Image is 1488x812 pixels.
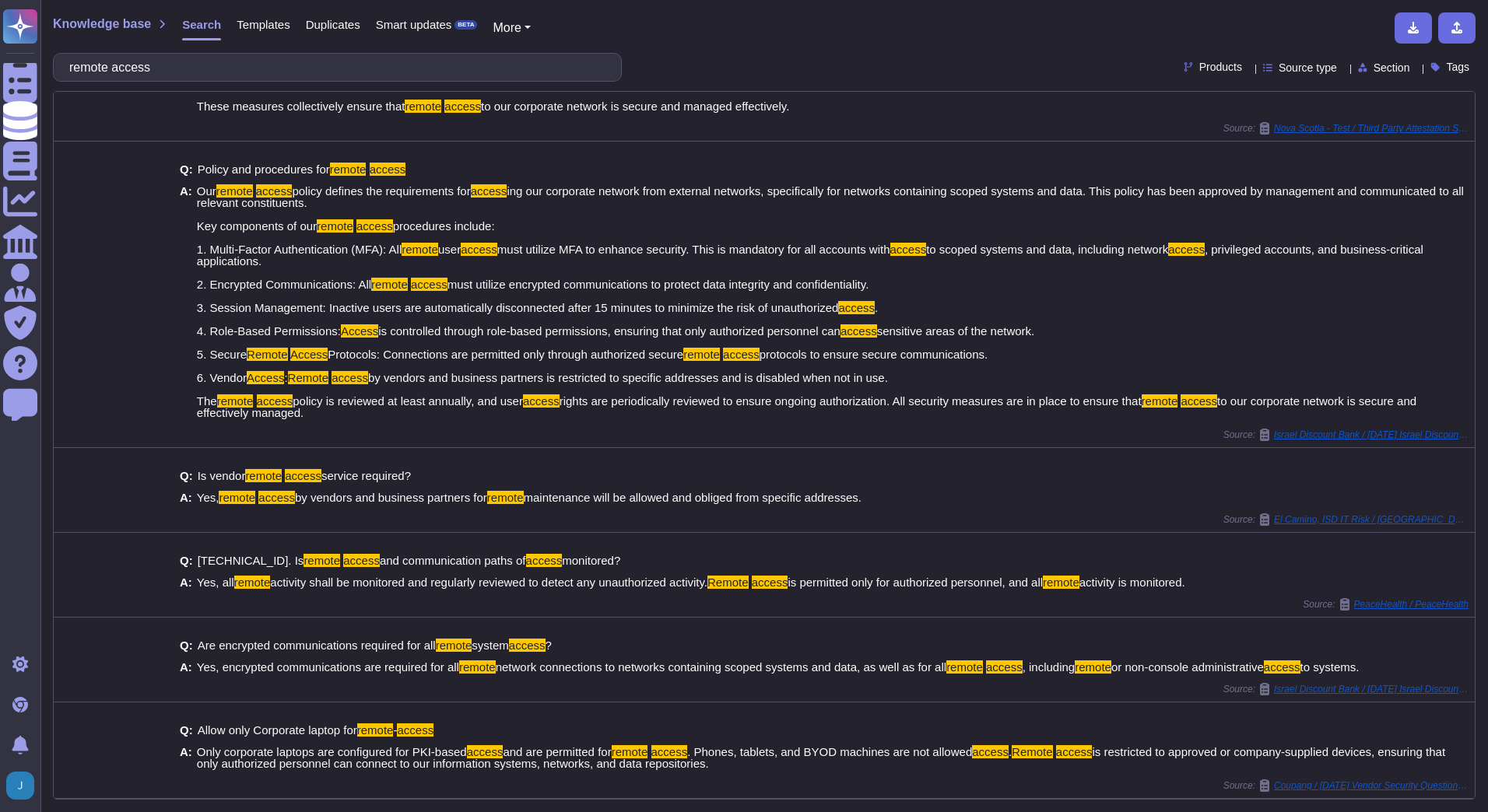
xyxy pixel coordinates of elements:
span: Only corporate laptops are configured for PKI-based [197,745,467,758]
mark: remote [317,219,353,233]
span: Protocols: Connections are permitted only through authorized secure [328,348,683,361]
span: must utilize MFA to enhance security. This is mandatory for all accounts with [497,243,890,256]
span: - [393,723,397,737]
mark: access [841,324,877,338]
mark: access [397,723,433,737]
mark: remote [216,184,253,198]
span: by vendors and business partners is restricted to specific addresses and is disabled when not in ... [197,371,888,408]
mark: access [1264,660,1300,674]
input: Search a question or template... [61,54,605,81]
mark: access [1056,745,1093,758]
mark: remote [946,660,983,674]
mark: remote [1142,394,1178,408]
mark: remote [1043,576,1079,589]
span: , including [1023,660,1076,674]
b: Q: [180,163,193,175]
b: A: [180,746,192,769]
b: Q: [180,639,193,651]
span: Israel Discount Bank / [DATE] Israel Discount Bank SIG Lite 2021 [1274,684,1469,694]
mark: remote [330,163,367,176]
mark: access [461,243,497,256]
span: to our corporate network is secure and effectively managed. [197,394,1416,419]
mark: access [1181,394,1217,408]
mark: access [723,348,760,361]
mark: access [285,469,321,482]
b: Q: [180,470,193,481]
mark: access [332,371,368,384]
span: Source: [1223,683,1469,695]
mark: access [526,554,563,567]
span: More [493,21,521,34]
mark: Remote [247,348,288,361]
span: Allow only Corporate laptop for [198,723,357,737]
mark: access [1168,243,1205,256]
mark: remote [612,745,648,758]
b: A: [180,661,192,673]
mark: remote [371,278,408,291]
mark: access [972,745,1009,758]
mark: Access [247,371,284,384]
mark: access [523,394,560,408]
span: and communication paths of [380,554,526,567]
span: Source: [1223,429,1469,441]
span: Yes, [197,491,219,504]
span: Templates [237,19,290,30]
mark: access [411,278,447,291]
span: is permitted only for authorized personnel, and all [788,576,1043,589]
mark: remote [245,469,282,482]
span: network connections to networks containing scoped systems and data, as well as for all [496,660,946,674]
mark: Remote [288,371,329,384]
mark: access [471,184,507,198]
mark: access [838,301,875,314]
span: Duplicates [306,19,360,30]
span: Our [197,184,216,198]
span: rights are periodically reviewed to ensure ongoing authorization. All security measures are in pl... [560,394,1142,408]
span: system [472,639,509,652]
span: Policy and procedures for [198,163,330,176]
mark: access [257,394,293,408]
span: Section [1374,62,1410,73]
span: ing our corporate network from external networks, specifically for networks containing scoped sys... [197,184,1464,233]
span: is restricted to approved or company-supplied devices, ensuring that only authorized personnel ca... [197,745,1445,770]
span: and are permitted for [503,745,611,758]
span: . [1009,745,1012,758]
span: Tags [1446,61,1469,72]
b: Q: [180,555,193,566]
img: user [6,772,34,800]
span: policy is reviewed at least annually, and user [293,394,523,408]
button: user [3,768,45,803]
span: Source type [1279,62,1337,73]
span: Source: [1223,779,1469,792]
mark: remote [487,491,524,504]
mark: access [509,639,546,652]
span: ? [546,639,552,652]
span: Search [182,19,221,30]
b: Q: [180,724,193,736]
mark: remote [405,100,441,113]
span: Source: [1303,598,1469,611]
div: BETA [454,20,477,30]
mark: Remote [1012,745,1053,758]
mark: remote [683,348,720,361]
span: Source: [1223,513,1469,526]
mark: access [890,243,927,256]
mark: access [444,100,481,113]
span: monitored? [562,554,620,567]
mark: access [467,745,504,758]
b: A: [180,492,192,503]
span: is controlled through role-based permissions, ensuring that only authorized personnel can [378,324,841,338]
mark: Access [341,324,378,338]
mark: access [370,163,406,176]
mark: remote [217,394,254,408]
span: PeaceHealth / PeaceHealth [1354,600,1469,609]
span: . Phones, tablets, and BYOD machines are not allowed [687,745,972,758]
mark: access [986,660,1023,674]
span: Smart updates [376,19,452,30]
span: or non-console administrative [1111,660,1264,674]
span: Source: [1223,122,1469,135]
mark: access [752,576,788,589]
span: to systems. [1300,660,1360,674]
button: More [493,19,531,37]
b: A: [180,576,192,588]
span: , privileged accounts, and business-critical applications. 2. Encrypted Communications: All [197,243,1423,291]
